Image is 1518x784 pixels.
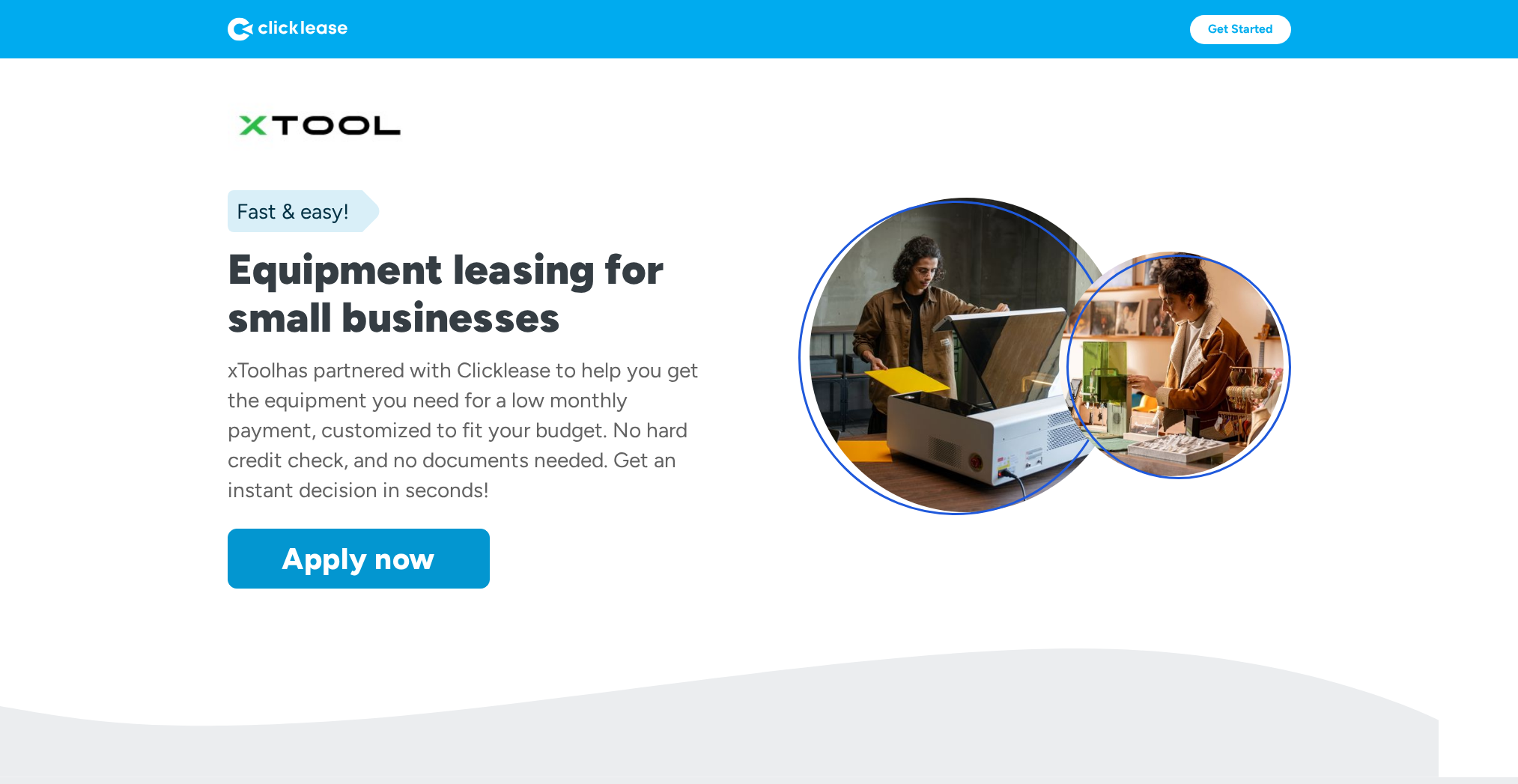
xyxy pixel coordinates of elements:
div: xTool [228,357,276,383]
a: Apply now [228,529,490,589]
a: Get Started [1190,15,1291,44]
div: has partnered with Clicklease to help you get the equipment you need for a low monthly payment, c... [228,357,699,502]
img: Logo [228,17,347,41]
div: Fast & easy! [228,196,349,226]
h1: Equipment leasing for small businesses [228,246,720,341]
